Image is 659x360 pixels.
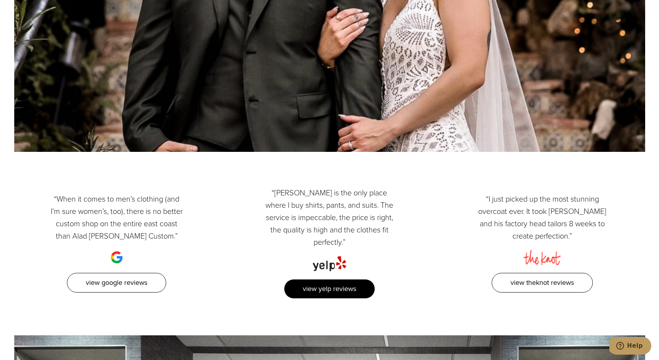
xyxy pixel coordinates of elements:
[609,337,651,356] iframe: Opens a widget where you can chat to one of our agents
[475,193,610,242] p: “I just picked up the most stunning overcoat ever. It took [PERSON_NAME] and his factory head tai...
[67,273,166,293] a: View Google Reviews
[492,273,593,293] a: View TheKnot Reviews
[284,279,375,299] a: View Yelp Reviews
[313,248,347,271] img: yelp
[262,187,397,248] p: “[PERSON_NAME] is the only place where I buy shirts, pants, and suits. The service is impeccable,...
[524,242,561,265] img: the knot
[109,242,124,265] img: google
[49,193,184,242] p: “When it comes to men’s clothing (and I’m sure women’s, too), there is no better custom shop on t...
